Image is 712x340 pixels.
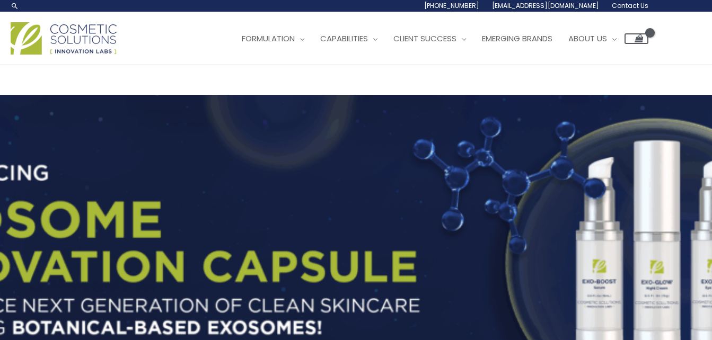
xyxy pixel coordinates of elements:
a: View Shopping Cart, empty [625,33,648,44]
span: Client Success [393,33,456,44]
span: Contact Us [612,1,648,10]
span: Emerging Brands [482,33,552,44]
span: Capabilities [320,33,368,44]
a: Emerging Brands [474,23,560,55]
span: [EMAIL_ADDRESS][DOMAIN_NAME] [492,1,599,10]
span: [PHONE_NUMBER] [424,1,479,10]
a: Formulation [234,23,312,55]
img: Cosmetic Solutions Logo [11,22,117,55]
span: About Us [568,33,607,44]
a: About Us [560,23,625,55]
a: Search icon link [11,2,19,10]
a: Capabilities [312,23,385,55]
span: Formulation [242,33,295,44]
a: Client Success [385,23,474,55]
nav: Site Navigation [226,23,648,55]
